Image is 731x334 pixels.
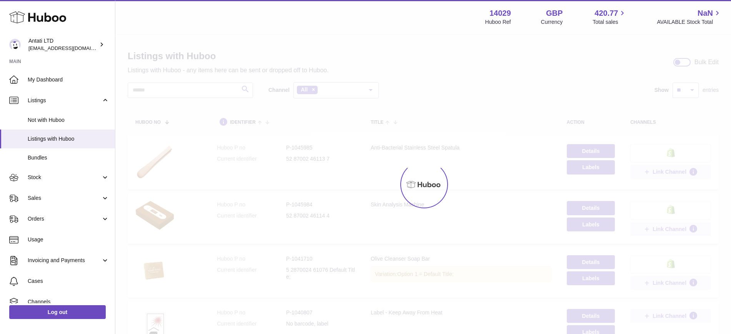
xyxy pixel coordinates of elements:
strong: 14029 [490,8,511,18]
span: [EMAIL_ADDRESS][DOMAIN_NAME] [28,45,113,51]
a: Log out [9,305,106,319]
div: Antati LTD [28,37,98,52]
span: Total sales [593,18,627,26]
span: Stock [28,174,101,181]
span: Orders [28,215,101,223]
a: 420.77 Total sales [593,8,627,26]
span: NaN [698,8,713,18]
span: My Dashboard [28,76,109,83]
strong: GBP [546,8,563,18]
span: AVAILABLE Stock Total [657,18,722,26]
div: Huboo Ref [485,18,511,26]
img: internalAdmin-14029@internal.huboo.com [9,39,21,50]
span: Bundles [28,154,109,161]
a: NaN AVAILABLE Stock Total [657,8,722,26]
span: Invoicing and Payments [28,257,101,264]
span: Sales [28,194,101,202]
div: Currency [541,18,563,26]
span: Channels [28,298,109,306]
span: Cases [28,278,109,285]
span: Not with Huboo [28,116,109,124]
span: Listings [28,97,101,104]
span: Usage [28,236,109,243]
span: 420.77 [594,8,618,18]
span: Listings with Huboo [28,135,109,143]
